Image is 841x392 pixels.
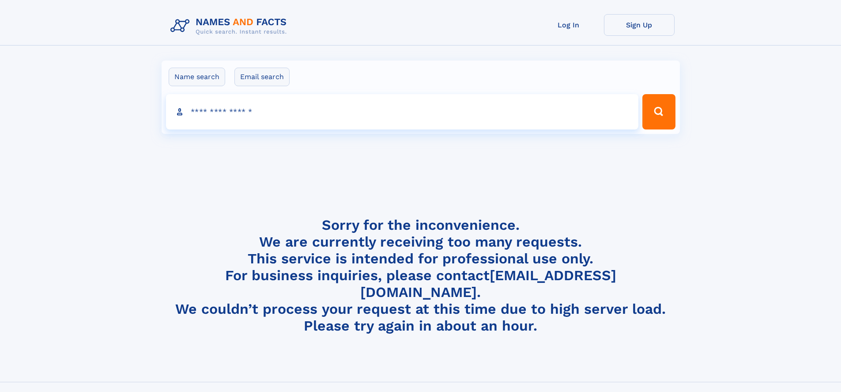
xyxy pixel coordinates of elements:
[234,68,290,86] label: Email search
[167,217,675,335] h4: Sorry for the inconvenience. We are currently receiving too many requests. This service is intend...
[166,94,639,129] input: search input
[604,14,675,36] a: Sign Up
[169,68,225,86] label: Name search
[533,14,604,36] a: Log In
[642,94,675,129] button: Search Button
[360,267,616,301] a: [EMAIL_ADDRESS][DOMAIN_NAME]
[167,14,294,38] img: Logo Names and Facts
